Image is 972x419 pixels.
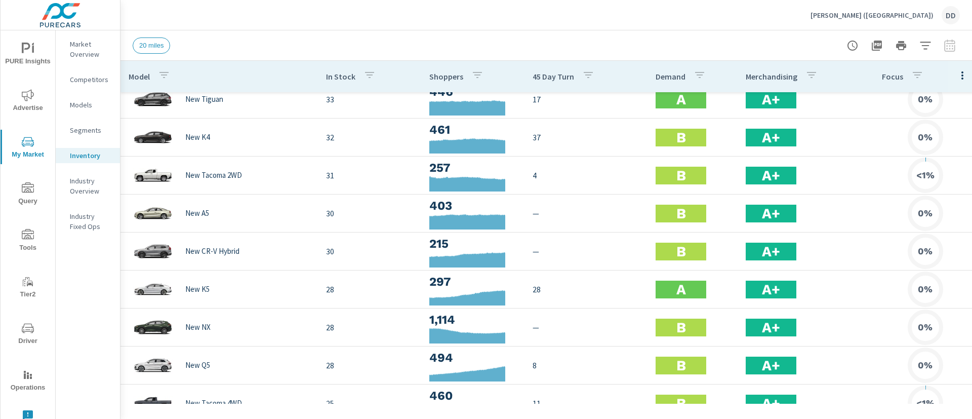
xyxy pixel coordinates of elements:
p: [PERSON_NAME] ([GEOGRAPHIC_DATA]) [811,11,934,20]
h3: 494 [429,349,516,366]
h6: 0% [918,94,933,104]
h2: A+ [762,243,780,260]
span: Tools [4,229,52,254]
p: Industry Fixed Ops [70,211,112,232]
p: In Stock [326,71,355,82]
p: 30 [326,207,413,219]
p: Merchandising [746,71,797,82]
p: 33 [326,93,413,105]
h2: A+ [762,281,780,298]
img: glamour [133,274,173,304]
img: glamour [133,84,173,115]
p: New A5 [185,209,209,218]
p: 28 [326,359,413,371]
button: Apply Filters [915,35,936,56]
p: Focus [882,71,903,82]
p: 8 [533,359,639,371]
h2: A [676,91,686,108]
p: 30 [326,245,413,257]
h2: A+ [762,91,780,108]
img: glamour [133,350,173,380]
h2: B [676,167,686,184]
p: — [533,321,639,333]
p: 32 [326,131,413,143]
img: glamour [133,388,173,418]
img: glamour [133,312,173,342]
span: Advertise [4,89,52,114]
p: 25 [326,397,413,409]
img: glamour [133,122,173,153]
p: 37 [533,131,639,143]
p: Demand [656,71,685,82]
h2: B [676,243,686,260]
span: Tier2 [4,276,52,300]
p: — [533,207,639,219]
p: New NX [185,323,211,332]
h6: 0% [918,322,933,332]
h3: 460 [429,387,516,404]
div: DD [942,6,960,24]
span: Driver [4,322,52,347]
h2: A+ [762,167,780,184]
p: 28 [326,283,413,295]
h3: 461 [429,121,516,138]
h3: 297 [429,273,516,290]
button: "Export Report to PDF" [867,35,887,56]
p: 28 [326,321,413,333]
img: glamour [133,236,173,266]
div: Segments [56,123,120,138]
p: Segments [70,125,112,135]
p: New K5 [185,285,210,294]
h2: B [676,395,686,412]
p: New CR-V Hybrid [185,247,239,256]
h2: B [676,205,686,222]
div: Market Overview [56,36,120,62]
p: 45 Day Turn [533,71,574,82]
p: New Tiguan [185,95,223,104]
h6: <1% [916,170,935,180]
div: Industry Overview [56,173,120,199]
div: Competitors [56,72,120,87]
h2: A+ [762,129,780,146]
p: Models [70,100,112,110]
h2: B [676,357,686,374]
h2: A [676,281,686,298]
p: 4 [533,169,639,181]
p: Inventory [70,150,112,161]
h2: A+ [762,205,780,222]
h6: <1% [916,398,935,408]
p: Industry Overview [70,176,112,196]
h3: 1,114 [429,311,516,328]
h2: A+ [762,357,780,374]
div: Inventory [56,148,120,163]
p: 28 [533,283,639,295]
div: Models [56,97,120,112]
span: PURE Insights [4,43,52,67]
h6: 0% [918,284,933,294]
span: Query [4,182,52,207]
h3: 403 [429,197,516,214]
p: New K4 [185,133,210,142]
h6: 0% [918,360,933,370]
button: Print Report [891,35,911,56]
span: 20 miles [133,42,170,49]
span: My Market [4,136,52,161]
p: 31 [326,169,413,181]
h2: A+ [762,319,780,336]
h6: 0% [918,246,933,256]
p: Model [129,71,150,82]
h2: B [676,129,686,146]
h3: 215 [429,235,516,252]
p: New Tacoma 2WD [185,171,242,180]
h6: 0% [918,208,933,218]
p: Competitors [70,74,112,85]
p: Market Overview [70,39,112,59]
img: glamour [133,198,173,228]
p: Shoppers [429,71,463,82]
h3: 257 [429,159,516,176]
h6: 0% [918,132,933,142]
h2: B [676,319,686,336]
p: New Q5 [185,361,210,370]
h2: A+ [762,395,780,412]
span: Operations [4,369,52,394]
